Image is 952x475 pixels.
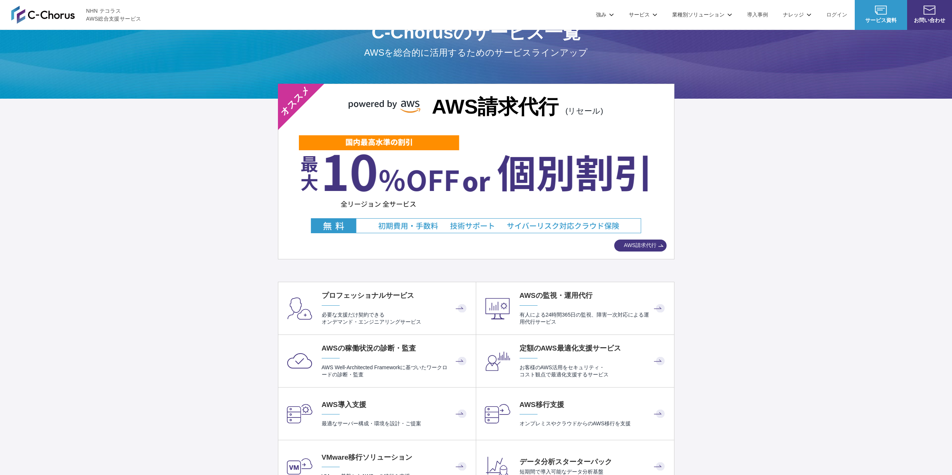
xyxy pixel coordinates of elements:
[322,343,468,354] h4: AWSの稼働状況の診断・監査
[476,282,674,334] a: AWSの監視・運用代行 有人による24時間365日の監視、障害一次対応による運用代行サービス
[907,16,952,24] span: お問い合わせ
[566,105,603,117] span: (リセール)
[299,135,653,233] img: 最大10%OFFor個別割引(EC2 15%OFF・CloudFront 65%OFFなど) 初期費用・手数料、技術サポート、サイバー対応クラウド保険 無料
[432,92,603,121] h3: AWS請求代行
[11,6,141,24] a: AWS総合支援サービス C-Chorus NHN テコラスAWS総合支援サービス
[322,311,468,326] p: 必要な支援だけ契約できる オンデマンド・エンジニアリングサービス
[855,16,907,24] span: サービス資料
[322,453,468,463] h4: VMware移行ソリューション
[349,100,420,113] img: powered by AWS
[826,11,847,19] a: ログイン
[629,11,657,19] p: サービス
[476,335,674,387] a: 定額のAWS最適化支援サービス お客様のAWS活用をセキュリティ・コスト観点で最適化支援するサービス
[278,388,476,440] a: AWS導入支援 最適なサーバー構成・環境を設計・ご提案
[520,311,667,326] p: 有人による24時間365日の監視、障害一次対応による運用代行サービス
[520,291,667,301] h4: AWSの監視・運用代行
[520,400,667,410] h4: AWS移行支援
[520,364,667,379] p: お客様のAWS活用をセキュリティ・ コスト観点で最適化支援するサービス
[278,282,476,334] a: プロフェッショナルサービス 必要な支援だけ契約できるオンデマンド・エンジニアリングサービス
[783,11,811,19] p: ナレッジ
[924,6,936,15] img: お問い合わせ
[614,241,667,249] span: AWS請求代行
[322,400,468,410] h4: AWS導入支援
[11,6,75,24] img: AWS総合支援サービス C-Chorus
[476,388,674,440] a: AWS移行支援 オンプレミスやクラウドからのAWS移行を支援
[520,457,667,467] h4: データ分析スターターパック
[672,11,732,19] p: 業種別ソリューション
[86,7,141,23] span: NHN テコラス AWS総合支援サービス
[322,420,468,427] p: 最適なサーバー構成・環境を設計・ご提案
[520,420,667,427] p: オンプレミスやクラウドからのAWS移行を支援
[875,6,887,15] img: AWS総合支援サービス C-Chorus サービス資料
[278,84,674,259] a: powered by AWS AWS請求代行(リセール) 最大10%OFFor個別割引(EC2 15%OFF・CloudFront 65%OFFなど) 初期費用・手数料、技術サポート、サイバー対...
[596,11,614,19] p: 強み
[278,335,476,387] a: AWSの稼働状況の診断・監査 AWS Well-Architected Frameworkに基づいたワークロードの診断・監査
[747,11,768,19] a: 導入事例
[520,343,667,354] h4: 定額のAWS最適化支援サービス
[322,364,468,379] p: AWS Well-Architected Frameworkに基づいたワークロードの診断・監査
[322,291,468,301] h4: プロフェッショナルサービス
